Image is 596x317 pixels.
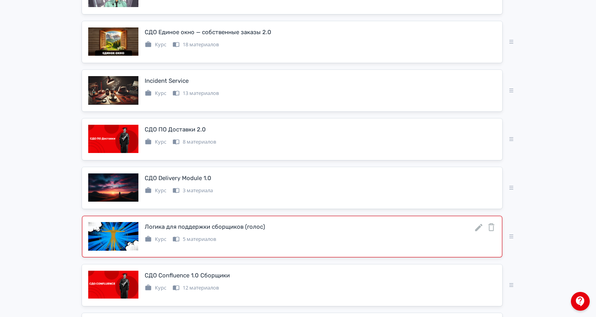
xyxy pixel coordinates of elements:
div: 12 материалов [173,284,219,292]
div: Курс [145,187,166,195]
div: Логика для поддержки сборщиков (голос) [145,222,265,231]
div: 5 материалов [173,235,216,243]
div: 13 материалов [173,89,219,97]
div: СДО Delivery Module 1.0 [145,174,211,183]
div: СДО ПО Доставки 2.0 [145,125,206,134]
div: Курс [145,41,166,49]
div: Курс [145,89,166,97]
div: СДО Confluence 1.0 Сборщики [145,271,230,280]
div: СДО Единое окно — собственные заказы 2.0 [145,28,271,37]
div: Курс [145,284,166,292]
div: 18 материалов [173,41,219,49]
div: Incident Service [145,77,189,86]
div: 3 материала [173,187,213,195]
div: Курс [145,235,166,243]
div: Курс [145,138,166,146]
div: 8 материалов [173,138,216,146]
